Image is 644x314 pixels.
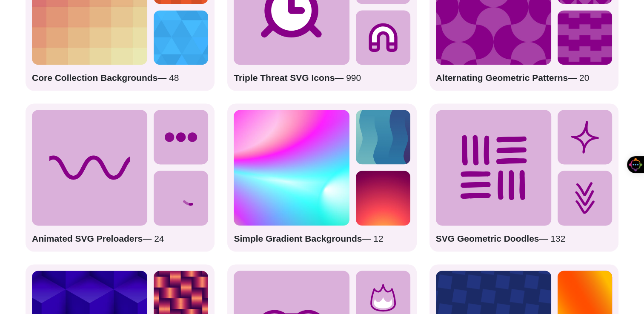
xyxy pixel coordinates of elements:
[154,10,208,65] img: triangles in various blue shades background
[32,71,208,85] p: — 48
[558,10,612,65] img: purple zig zag zipper pattern
[234,71,410,85] p: — 990
[32,232,208,245] p: — 24
[356,171,410,225] img: glowing yellow warming the purple vector sky
[32,234,143,243] strong: Animated SVG Preloaders
[234,110,349,225] img: colorful radial mesh gradient rainbow
[234,73,335,83] strong: Triple Threat SVG Icons
[436,234,539,243] strong: SVG Geometric Doodles
[436,71,612,85] p: — 20
[436,73,568,83] strong: Alternating Geometric Patterns
[436,232,612,245] p: — 132
[356,110,410,164] img: alternating gradient chain from purple to green
[234,234,362,243] strong: Simple Gradient Backgrounds
[234,232,410,245] p: — 12
[32,73,157,83] strong: Core Collection Backgrounds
